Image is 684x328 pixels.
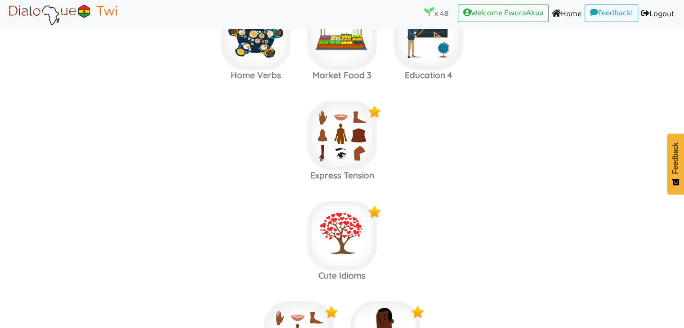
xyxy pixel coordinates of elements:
h3: Home Verbs [213,70,299,80]
button: Feedback - Show survey [667,133,684,195]
h3: Education 4 [385,70,472,80]
span: Feedback [671,142,680,174]
a: Feedback! [585,4,638,22]
h3: Express Tension [299,170,385,181]
img: romance.7ac82883.jpg [307,201,377,270]
img: x9Y5jP2O4Z5kwAAAABJRU5ErkJggg== [411,306,425,319]
h3: Market Food 3 [299,70,385,80]
img: homeverbs.d3bb3738.jpg [221,0,291,70]
h3: Cute Idioms [299,270,385,281]
img: Brand [6,3,120,26]
a: Welcome EwuraAkua [458,4,549,22]
a: Logout [638,4,678,25]
img: x9Y5jP2O4Z5kwAAAABJRU5ErkJggg== [368,205,381,219]
p: x 48 [424,7,449,19]
img: mathteacher.e5253d42.png [393,0,463,70]
img: market.b6812ae9.png [307,0,377,70]
img: x9Y5jP2O4Z5kwAAAABJRU5ErkJggg== [325,306,338,319]
a: Home [549,4,585,25]
img: x9Y5jP2O4Z5kwAAAABJRU5ErkJggg== [368,105,381,119]
img: bodyparts.dfadea4f.jpg [307,101,377,170]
